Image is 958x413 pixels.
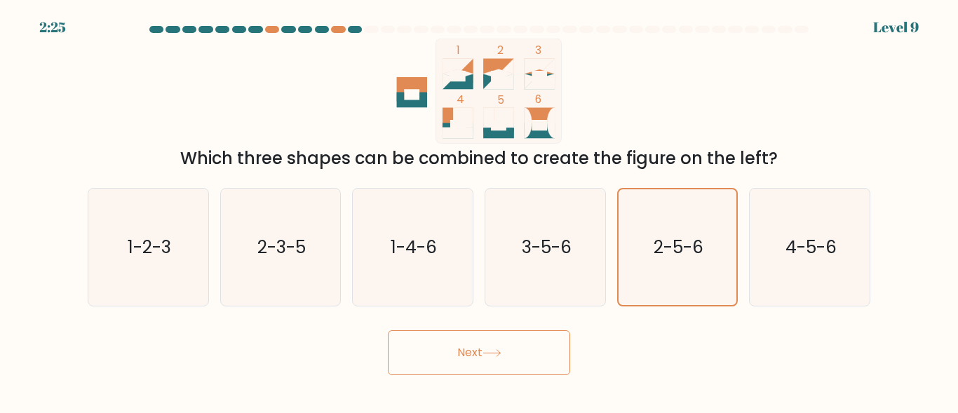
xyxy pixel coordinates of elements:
[257,235,306,259] text: 2-3-5
[497,43,504,57] tspan: 2
[388,330,570,375] button: Next
[654,235,703,259] text: 2-5-6
[535,92,541,107] tspan: 6
[497,93,504,107] tspan: 5
[96,146,862,171] div: Which three shapes can be combined to create the figure on the left?
[39,17,66,38] div: 2:25
[128,235,171,259] text: 1-2-3
[457,43,460,57] tspan: 1
[521,235,571,259] text: 3-5-6
[535,43,541,57] tspan: 3
[873,17,919,38] div: Level 9
[391,235,437,259] text: 1-4-6
[785,235,837,259] text: 4-5-6
[457,92,464,107] tspan: 4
